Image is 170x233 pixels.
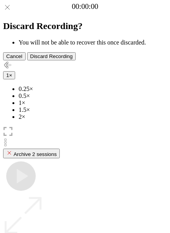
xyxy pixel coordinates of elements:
button: 1× [3,71,15,79]
button: Archive 2 sessions [3,149,60,158]
button: Discard Recording [27,52,76,60]
li: 0.5× [19,93,167,99]
li: 1.5× [19,106,167,113]
span: 1 [6,72,9,78]
li: 2× [19,113,167,120]
h2: Discard Recording? [3,21,167,31]
div: Archive 2 sessions [6,150,57,157]
li: 0.25× [19,86,167,93]
li: 1× [19,99,167,106]
button: Cancel [3,52,26,60]
li: You will not be able to recover this once discarded. [19,39,167,46]
a: 00:00:00 [72,2,98,11]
